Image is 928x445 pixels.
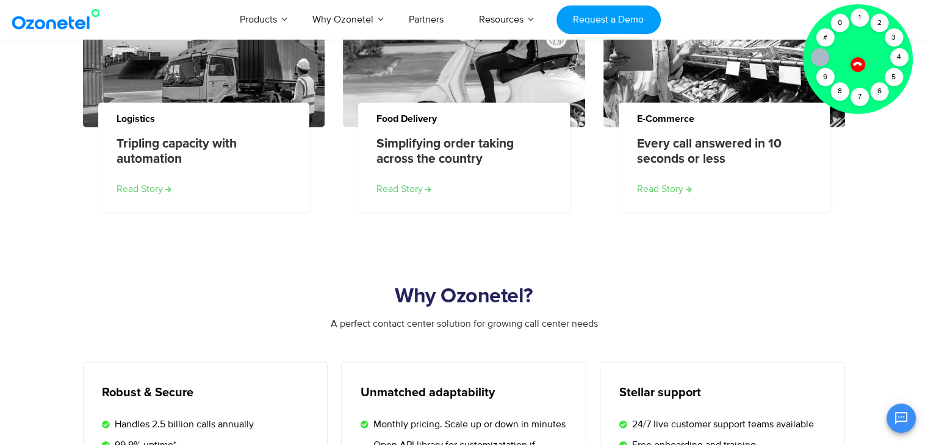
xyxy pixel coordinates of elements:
[816,29,834,47] div: #
[816,68,834,87] div: 9
[629,417,814,432] span: 24/7 live customer support teams available
[830,14,849,32] div: 0
[870,14,888,32] div: 2
[112,417,254,432] span: Handles 2.5 billion calls annually
[870,82,888,101] div: 6
[619,386,829,399] h5: Stellar support
[102,386,312,399] h5: Robust & Secure
[890,48,908,66] div: 4
[887,404,916,433] button: Open chat
[98,99,325,124] div: Logistics
[376,136,544,166] a: Simplifying order taking across the country
[83,285,846,309] h2: Why Ozonetel?
[851,9,869,27] div: 1
[851,88,869,106] div: 7
[117,182,171,196] a: Read more about Tripling capacity with automation
[360,386,570,399] h5: Unmatched adaptability
[637,182,692,196] a: Read more about Every call answered in 10 seconds or less
[556,5,661,34] a: Request a Demo
[885,68,903,87] div: 5
[830,82,849,101] div: 8
[376,182,431,196] a: Read more about Simplifying order taking across the country
[370,417,566,432] span: Monthly pricing. Scale up or down in minutes
[637,136,805,166] a: Every call answered in 10 seconds or less
[331,318,598,330] span: A perfect contact center solution for growing call center needs
[885,29,903,47] div: 3
[117,136,284,166] a: Tripling capacity with automation
[358,99,585,124] div: Food Delivery
[619,99,846,124] div: E-commerce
